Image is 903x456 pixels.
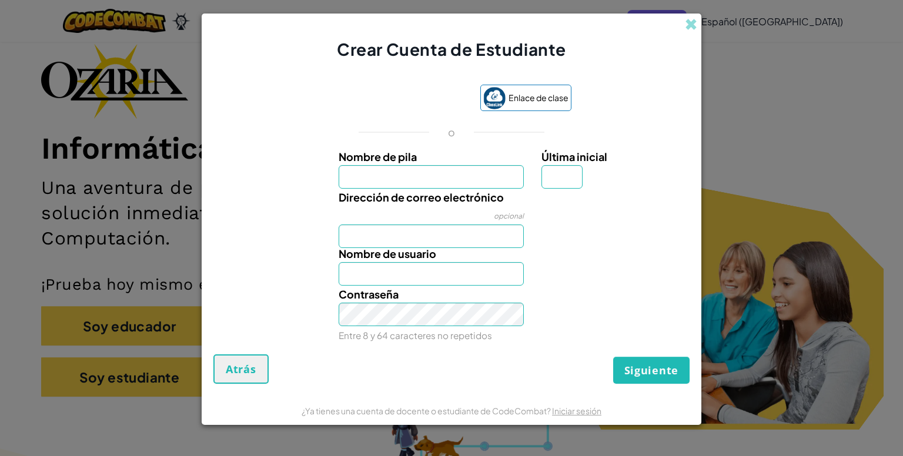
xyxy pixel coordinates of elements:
font: Enlace de clase [509,92,568,103]
font: Última inicial [541,150,607,163]
iframe: Botón de acceso con Google [326,86,474,112]
font: Crear Cuenta de Estudiante [337,39,566,59]
img: classlink-logo-small.png [483,87,506,109]
font: Contraseña [339,287,399,301]
font: ¿Ya tienes una cuenta de docente o estudiante de CodeCombat? [302,405,551,416]
button: Siguiente [613,357,690,384]
font: Nombre de pila [339,150,417,163]
font: Siguiente [624,363,678,377]
font: Atrás [226,362,256,376]
font: Nombre de usuario [339,247,436,260]
a: Iniciar sesión [552,405,601,416]
button: Atrás [213,354,269,384]
font: Entre 8 y 64 caracteres no repetidos [339,330,492,341]
font: opcional [494,212,524,220]
font: o [448,125,455,139]
font: Dirección de correo electrónico [339,190,504,204]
